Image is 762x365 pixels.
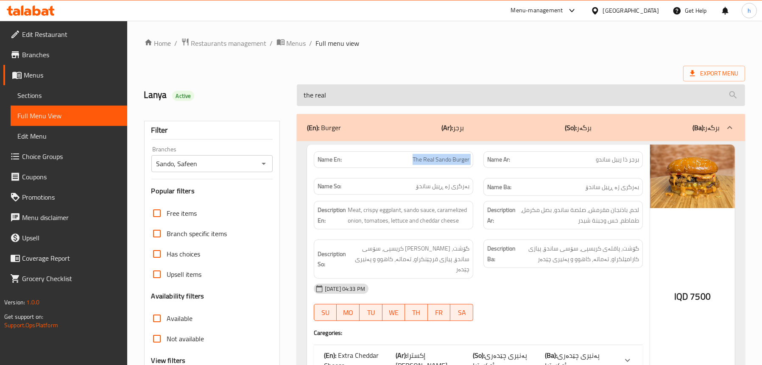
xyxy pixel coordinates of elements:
strong: Description Ba: [487,243,516,264]
span: Export Menu [690,68,738,79]
a: Menus [3,65,127,85]
a: Coverage Report [3,248,127,268]
h3: Popular filters [151,186,273,196]
span: Meat, crispy eggplant, sando sauce, caramelized onion, tomatoes, lettuce and cheddar cheese [348,205,469,226]
b: (So): [473,349,485,362]
a: Promotions [3,187,127,207]
span: Full Menu View [17,111,120,121]
span: 1.0.0 [26,297,39,308]
button: MO [337,304,360,321]
span: h [748,6,751,15]
span: Not available [167,334,204,344]
span: Has choices [167,249,201,259]
span: Restaurants management [191,38,267,48]
strong: Description Ar: [487,205,516,226]
span: Branches [22,50,120,60]
span: 7500 [690,288,711,305]
h3: Availability filters [151,291,204,301]
div: Menu-management [511,6,563,16]
div: [GEOGRAPHIC_DATA] [603,6,659,15]
li: / [310,38,313,48]
span: Version: [4,297,25,308]
li: / [175,38,178,48]
span: Get support on: [4,311,43,322]
b: (So): [565,121,577,134]
a: Home [144,38,171,48]
strong: Description En: [318,205,346,226]
span: برجر ذا رييل ساندو [596,155,639,164]
div: Active [172,91,194,101]
strong: Name Ba: [487,182,511,192]
strong: Name En: [318,155,342,164]
button: Open [258,158,270,170]
strong: Name Ar: [487,155,510,164]
button: WE [382,304,405,321]
a: Upsell [3,228,127,248]
span: TH [408,306,424,319]
span: Menus [287,38,306,48]
b: (Ba): [692,121,705,134]
a: Menus [276,38,306,49]
a: Menu disclaimer [3,207,127,228]
b: (Ar): [442,121,453,134]
a: Edit Restaurant [3,24,127,45]
a: Grocery Checklist [3,268,127,289]
span: Active [172,92,194,100]
span: Promotions [22,192,120,202]
a: Restaurants management [181,38,267,49]
b: (En): [324,349,336,362]
span: The Real Sando Burger [413,155,469,164]
span: Edit Restaurant [22,29,120,39]
a: Support.OpsPlatform [4,320,58,331]
span: WE [386,306,402,319]
a: Sections [11,85,127,106]
span: Coverage Report [22,253,120,263]
span: MO [340,306,356,319]
button: SA [450,304,473,321]
h2: Lanya [144,89,287,101]
span: Sections [17,90,120,100]
span: Branch specific items [167,228,227,239]
span: Free items [167,208,197,218]
p: برجر [442,123,464,133]
b: (Ar): [396,349,407,362]
span: SU [318,306,333,319]
span: Full menu view [316,38,360,48]
a: Full Menu View [11,106,127,126]
span: TU [363,306,379,319]
span: بەرگری زە ڕییل ساندۆ [416,182,469,191]
span: لحم، باذنجان مقرمش، صلصة ساندو، بصل مكرمل، طماطم، خس وجبنة شيدر [517,205,639,226]
button: TU [360,304,382,321]
nav: breadcrumb [144,38,745,49]
span: SA [454,306,470,319]
span: Grocery Checklist [22,273,120,284]
span: گۆشت، پاقلەی کریسپی، سۆسی ساندۆ، پیازی کارامێلکراو، تەماتە، کاهوو و پەنیری چێدەر [517,243,639,264]
span: گۆشت، [PERSON_NAME] کریسپی، سۆسی ساندۆ، پیازی قرچێنکراو، تەماتە، کاهوو و پەنیری چێدەر [348,243,469,275]
a: Branches [3,45,127,65]
p: Burger [307,123,341,133]
a: Edit Menu [11,126,127,146]
b: (Ba): [545,349,557,362]
strong: Description So: [318,249,346,270]
span: [DATE] 04:33 PM [321,285,368,293]
span: بەرگری زە ڕییل ساندۆ [586,182,639,192]
button: TH [405,304,428,321]
span: FR [431,306,447,319]
img: mmw_638874861753200205 [650,145,735,208]
span: Export Menu [683,66,745,81]
button: FR [428,304,451,321]
strong: Name So: [318,182,341,191]
p: برگەر [565,123,592,133]
button: SU [314,304,337,321]
div: Filter [151,121,273,139]
span: Choice Groups [22,151,120,162]
p: برگەر [692,123,720,133]
span: Available [167,313,193,323]
span: Menu disclaimer [22,212,120,223]
span: IQD [674,288,688,305]
div: (En): Burger(Ar):برجر(So):برگەر(Ba):برگەر [297,114,745,141]
span: Menus [24,70,120,80]
a: Coupons [3,167,127,187]
span: Upsell [22,233,120,243]
b: (En): [307,121,319,134]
